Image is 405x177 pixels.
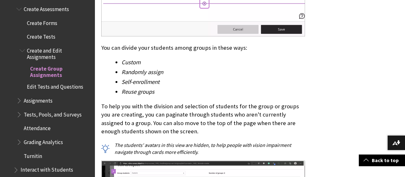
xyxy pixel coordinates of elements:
[21,165,73,173] span: Interact with Students
[24,109,82,118] span: Tests, Pools, and Surveys
[101,102,305,136] p: To help you with the division and selection of students for the group or groups you are creating,...
[27,45,90,60] span: Create and Edit Assignments
[24,123,51,132] span: Attendance
[24,151,42,159] span: Turnitin
[101,142,305,156] p: The students' avatars in this view are hidden, to help people with vision impairment navigate thr...
[121,88,154,95] span: Reuse groups
[24,4,69,12] span: Create Assessments
[121,59,140,66] span: Custom
[359,155,405,166] a: Back to top
[24,95,53,104] span: Assignments
[27,18,57,26] span: Create Forms
[101,44,305,52] p: You can divide your students among groups in these ways:
[121,68,163,76] span: Randomly assign
[121,78,159,85] span: Self-enrollment
[27,82,83,90] span: Edit Tests and Questions
[30,63,90,78] span: Create Group Assignments
[24,137,63,145] span: Grading Analytics
[27,32,55,40] span: Create Tests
